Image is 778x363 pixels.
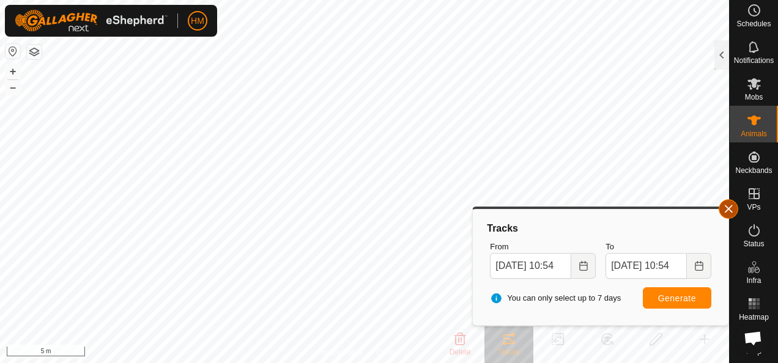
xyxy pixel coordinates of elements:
[739,313,769,321] span: Heatmap
[746,348,761,355] span: Help
[606,241,711,253] label: To
[736,321,769,354] div: Open chat
[658,293,696,303] span: Generate
[490,241,596,253] label: From
[747,204,760,211] span: VPs
[6,64,20,79] button: +
[191,15,204,28] span: HM
[736,20,771,28] span: Schedules
[734,57,774,64] span: Notifications
[746,277,761,284] span: Infra
[15,10,168,32] img: Gallagher Logo
[6,80,20,95] button: –
[490,292,621,304] span: You can only select up to 7 days
[741,130,767,137] span: Animals
[730,326,778,360] a: Help
[377,347,413,358] a: Contact Us
[687,253,711,279] button: Choose Date
[571,253,596,279] button: Choose Date
[643,287,711,309] button: Generate
[485,221,716,236] div: Tracks
[735,167,772,174] span: Neckbands
[6,44,20,59] button: Reset Map
[316,347,362,358] a: Privacy Policy
[27,45,42,59] button: Map Layers
[743,240,764,248] span: Status
[745,94,763,101] span: Mobs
